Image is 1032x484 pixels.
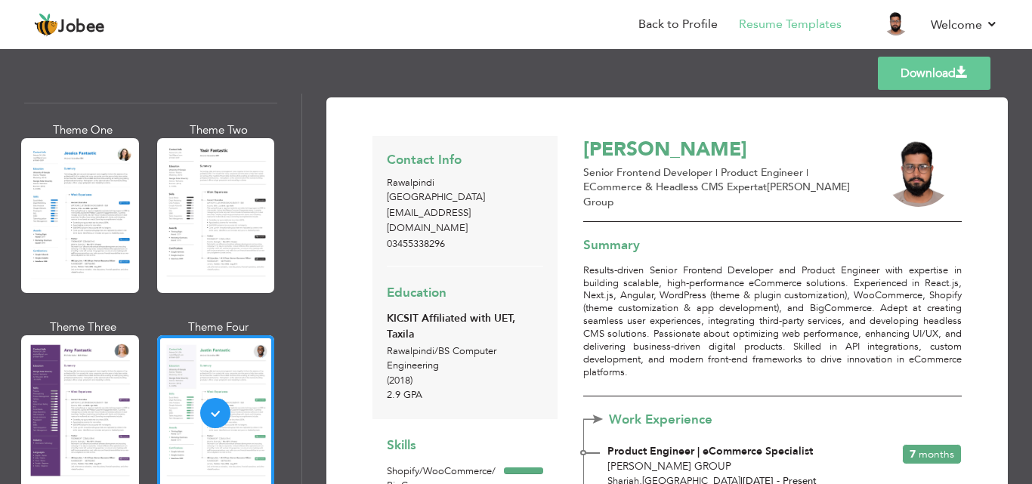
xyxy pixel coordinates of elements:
[387,388,422,402] span: 2.9 GPA
[24,319,142,335] div: Theme Three
[34,13,105,37] a: Jobee
[919,447,954,461] span: Months
[58,19,105,35] span: Jobee
[758,180,767,194] span: at
[583,165,867,210] p: Senior Frontend Developer | Product Engineer | eCommerce & Headless CMS Expert [PERSON_NAME] Group
[583,139,867,162] h3: [PERSON_NAME]
[387,286,543,301] h3: Education
[160,122,278,138] div: Theme Two
[387,237,543,252] p: 03455338296
[609,413,737,427] span: Work Experience
[24,122,142,138] div: Theme One
[387,176,543,205] p: Rawalpindi [GEOGRAPHIC_DATA]
[34,13,58,37] img: jobee.io
[884,11,908,35] img: Profile Img
[878,57,990,90] a: Download
[387,344,496,373] span: Rawalpindi BS Computer Engineering
[583,239,962,253] h3: Summary
[387,374,412,387] span: (2018)
[931,16,998,34] a: Welcome
[387,439,543,453] h3: Skills
[739,16,842,33] a: Resume Templates
[434,344,438,358] span: /
[387,153,543,168] h3: Contact Info
[387,206,543,236] p: [EMAIL_ADDRESS][DOMAIN_NAME]
[160,319,278,335] div: Theme Four
[885,139,953,207] img: hei7KASvTNx1wAAAABJRU5ErkJggg==
[607,459,731,473] span: [PERSON_NAME] Group
[638,16,718,33] a: Back to Profile
[607,444,813,458] span: Product Engineer | eCommerce Specialist
[910,447,916,461] span: 7
[387,311,543,342] div: KICSIT Affiliated with UET, Taxila
[583,264,962,379] p: Results-driven Senior Frontend Developer and Product Engineer with expertise in building scalable...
